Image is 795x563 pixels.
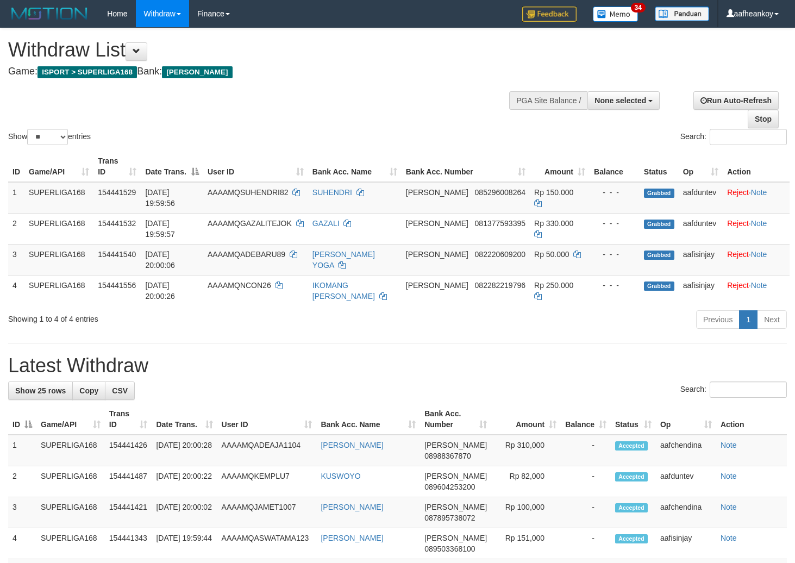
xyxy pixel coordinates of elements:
[141,151,203,182] th: Date Trans.: activate to sort column descending
[721,472,737,480] a: Note
[8,151,24,182] th: ID
[727,250,749,259] a: Reject
[561,435,611,466] td: -
[656,497,716,528] td: aafchendina
[491,497,561,528] td: Rp 100,000
[8,404,36,435] th: ID: activate to sort column descending
[656,435,716,466] td: aafchendina
[98,281,136,290] span: 154441556
[36,528,105,559] td: SUPERLIGA168
[8,5,91,22] img: MOTION_logo.png
[312,250,375,270] a: [PERSON_NAME] YOGA
[36,466,105,497] td: SUPERLIGA168
[491,528,561,559] td: Rp 151,000
[696,310,740,329] a: Previous
[491,404,561,435] th: Amount: activate to sort column ascending
[594,187,635,198] div: - - -
[680,129,787,145] label: Search:
[491,466,561,497] td: Rp 82,000
[727,219,749,228] a: Reject
[162,66,232,78] span: [PERSON_NAME]
[8,381,73,400] a: Show 25 rows
[208,219,292,228] span: AAAAMQGAZALITEJOK
[36,497,105,528] td: SUPERLIGA168
[24,182,93,214] td: SUPERLIGA168
[594,280,635,291] div: - - -
[475,250,525,259] span: Copy 082220609200 to clipboard
[217,466,317,497] td: AAAAMQKEMPLU7
[534,250,569,259] span: Rp 50.000
[24,244,93,275] td: SUPERLIGA168
[406,281,468,290] span: [PERSON_NAME]
[534,281,573,290] span: Rp 250.000
[145,281,175,301] span: [DATE] 20:00:26
[406,188,468,197] span: [PERSON_NAME]
[152,466,217,497] td: [DATE] 20:00:22
[203,151,308,182] th: User ID: activate to sort column ascending
[679,151,723,182] th: Op: activate to sort column ascending
[321,503,383,511] a: [PERSON_NAME]
[105,381,135,400] a: CSV
[615,503,648,512] span: Accepted
[105,528,152,559] td: 154441343
[424,514,475,522] span: Copy 087895738072 to clipboard
[8,309,323,324] div: Showing 1 to 4 of 4 entries
[615,534,648,543] span: Accepted
[217,404,317,435] th: User ID: activate to sort column ascending
[152,435,217,466] td: [DATE] 20:00:28
[217,435,317,466] td: AAAAMQADEAJA1104
[424,534,487,542] span: [PERSON_NAME]
[98,188,136,197] span: 154441529
[757,310,787,329] a: Next
[611,404,656,435] th: Status: activate to sort column ascending
[656,404,716,435] th: Op: activate to sort column ascending
[72,381,105,400] a: Copy
[112,386,128,395] span: CSV
[721,534,737,542] a: Note
[751,219,767,228] a: Note
[15,386,66,395] span: Show 25 rows
[679,213,723,244] td: aafduntev
[534,219,573,228] span: Rp 330.000
[98,219,136,228] span: 154441532
[721,503,737,511] a: Note
[312,188,352,197] a: SUHENDRI
[475,219,525,228] span: Copy 081377593395 to clipboard
[679,244,723,275] td: aafisinjay
[79,386,98,395] span: Copy
[644,220,674,229] span: Grabbed
[98,250,136,259] span: 154441540
[406,250,468,259] span: [PERSON_NAME]
[593,7,638,22] img: Button%20Memo.svg
[8,435,36,466] td: 1
[8,129,91,145] label: Show entries
[152,404,217,435] th: Date Trans.: activate to sort column ascending
[321,534,383,542] a: [PERSON_NAME]
[152,528,217,559] td: [DATE] 19:59:44
[723,275,790,306] td: ·
[561,497,611,528] td: -
[145,188,175,208] span: [DATE] 19:59:56
[424,545,475,553] span: Copy 089503368100 to clipboard
[8,528,36,559] td: 4
[8,355,787,377] h1: Latest Withdraw
[36,404,105,435] th: Game/API: activate to sort column ascending
[534,188,573,197] span: Rp 150.000
[710,129,787,145] input: Search:
[710,381,787,398] input: Search:
[424,483,475,491] span: Copy 089604253200 to clipboard
[402,151,530,182] th: Bank Acc. Number: activate to sort column ascending
[679,182,723,214] td: aafduntev
[217,528,317,559] td: AAAAMQASWATAMA123
[631,3,646,12] span: 34
[8,182,24,214] td: 1
[8,66,519,77] h4: Game: Bank:
[24,275,93,306] td: SUPERLIGA168
[37,66,137,78] span: ISPORT > SUPERLIGA168
[406,219,468,228] span: [PERSON_NAME]
[723,182,790,214] td: ·
[693,91,779,110] a: Run Auto-Refresh
[8,275,24,306] td: 4
[24,151,93,182] th: Game/API: activate to sort column ascending
[475,188,525,197] span: Copy 085296008264 to clipboard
